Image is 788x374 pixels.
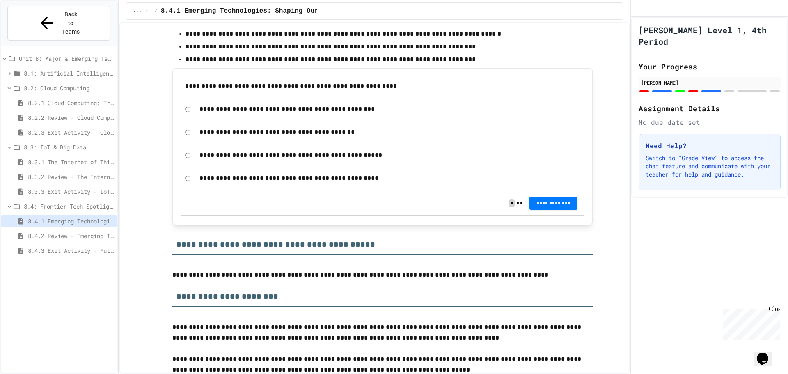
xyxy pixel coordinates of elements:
[646,154,774,179] p: Switch to "Grade View" to access the chat feature and communicate with your teacher for help and ...
[28,232,114,240] span: 8.4.2 Review - Emerging Technologies: Shaping Our Digital Future
[28,217,114,225] span: 8.4.1 Emerging Technologies: Shaping Our Digital Future
[28,128,114,137] span: 8.2.3 Exit Activity - Cloud Service Detective
[639,103,781,114] h2: Assignment Details
[641,79,778,86] div: [PERSON_NAME]
[61,10,80,36] span: Back to Teams
[155,8,158,14] span: /
[24,202,114,211] span: 8.4: Frontier Tech Spotlight
[28,187,114,196] span: 8.3.3 Exit Activity - IoT Data Detective Challenge
[145,8,148,14] span: /
[28,246,114,255] span: 8.4.3 Exit Activity - Future Tech Challenge
[24,69,114,78] span: 8.1: Artificial Intelligence Basics
[3,3,57,52] div: Chat with us now!Close
[24,143,114,151] span: 8.3: IoT & Big Data
[24,84,114,92] span: 8.2: Cloud Computing
[720,305,780,340] iframe: chat widget
[28,99,114,107] span: 8.2.1 Cloud Computing: Transforming the Digital World
[28,113,114,122] span: 8.2.2 Review - Cloud Computing
[754,341,780,366] iframe: chat widget
[133,8,142,14] span: ...
[646,141,774,151] h3: Need Help?
[28,158,114,166] span: 8.3.1 The Internet of Things and Big Data: Our Connected Digital World
[28,172,114,181] span: 8.3.2 Review - The Internet of Things and Big Data
[639,24,781,47] h1: [PERSON_NAME] Level 1, 4th Period
[639,117,781,127] div: No due date set
[161,6,378,16] span: 8.4.1 Emerging Technologies: Shaping Our Digital Future
[19,54,114,63] span: Unit 8: Major & Emerging Technologies
[7,6,110,41] button: Back to Teams
[639,61,781,72] h2: Your Progress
